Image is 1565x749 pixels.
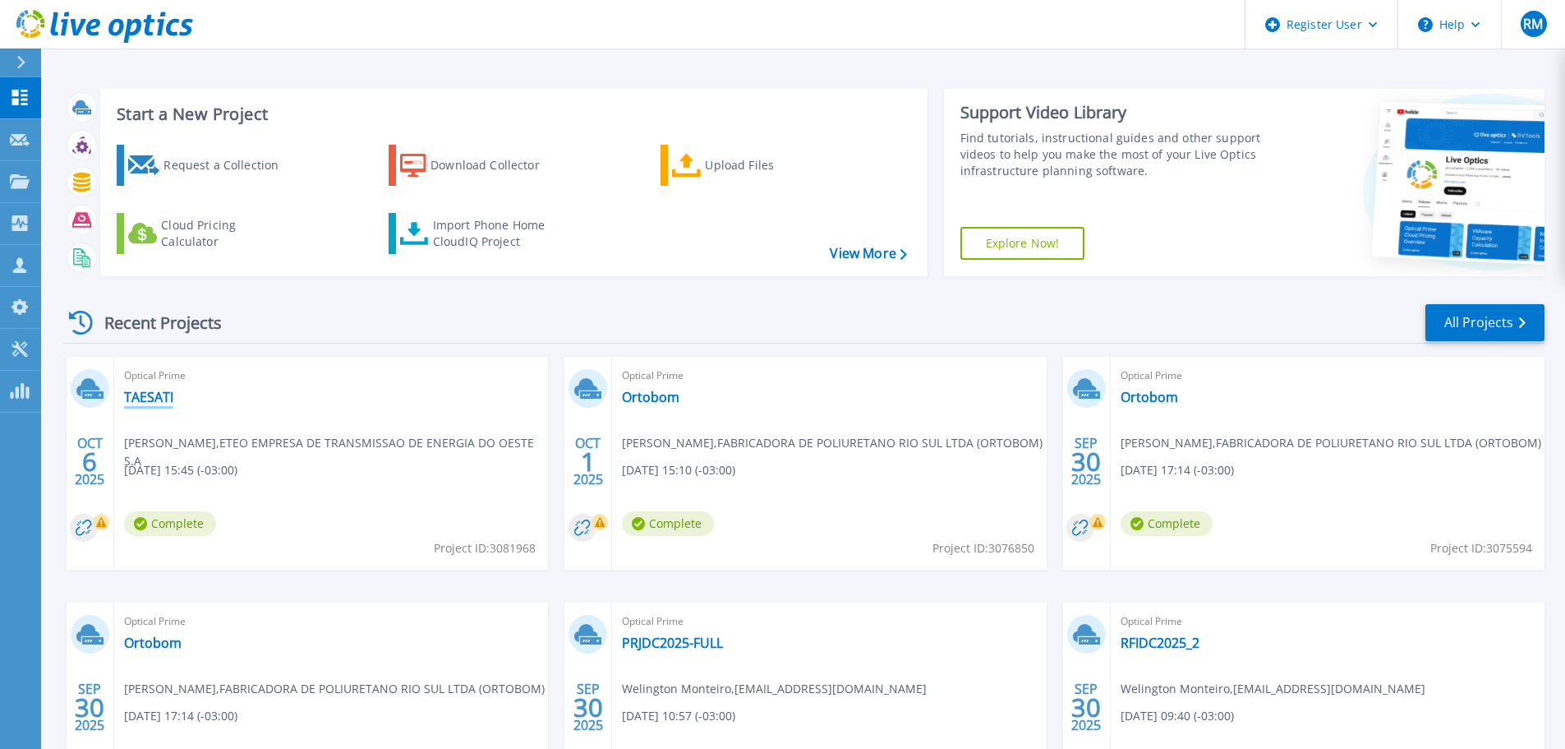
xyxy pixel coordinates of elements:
[1121,613,1535,631] span: Optical Prime
[622,389,679,405] a: Ortobom
[1070,432,1102,492] div: SEP 2025
[932,539,1034,557] span: Project ID: 3076850
[1121,434,1541,452] span: [PERSON_NAME] , FABRICADORA DE POLIURETANO RIO SUL LTDA (ORTOBOM)
[705,149,836,182] div: Upload Files
[1121,680,1425,698] span: Welington Monteiro , [EMAIL_ADDRESS][DOMAIN_NAME]
[117,145,300,186] a: Request a Collection
[434,539,536,557] span: Project ID: 3081968
[1523,17,1543,30] span: RM
[960,130,1267,179] div: Find tutorials, instructional guides and other support videos to help you make the most of your L...
[161,217,292,250] div: Cloud Pricing Calculator
[1071,700,1101,714] span: 30
[124,680,545,698] span: [PERSON_NAME] , FABRICADORA DE POLIURETANO RIO SUL LTDA (ORTOBOM)
[960,227,1085,260] a: Explore Now!
[622,635,723,651] a: PRJDC2025-FULL
[1121,367,1535,385] span: Optical Prime
[1121,389,1178,405] a: Ortobom
[573,432,604,492] div: OCT 2025
[1121,511,1213,536] span: Complete
[82,455,97,469] span: 6
[117,213,300,254] a: Cloud Pricing Calculator
[389,145,572,186] a: Download Collector
[433,217,561,250] div: Import Phone Home CloudIQ Project
[63,303,244,343] div: Recent Projects
[1121,707,1234,725] span: [DATE] 09:40 (-03:00)
[622,461,735,479] span: [DATE] 15:10 (-03:00)
[124,367,538,385] span: Optical Prime
[1425,304,1544,341] a: All Projects
[124,613,538,631] span: Optical Prime
[622,511,714,536] span: Complete
[117,105,906,123] h3: Start a New Project
[1121,461,1234,479] span: [DATE] 17:14 (-03:00)
[622,434,1043,452] span: [PERSON_NAME] , FABRICADORA DE POLIURETANO RIO SUL LTDA (ORTOBOM)
[124,461,237,479] span: [DATE] 15:45 (-03:00)
[622,367,1036,385] span: Optical Prime
[960,102,1267,123] div: Support Video Library
[124,389,173,405] a: TAESATI
[163,149,295,182] div: Request a Collection
[622,707,735,725] span: [DATE] 10:57 (-03:00)
[124,707,237,725] span: [DATE] 17:14 (-03:00)
[1430,539,1532,557] span: Project ID: 3075594
[124,635,182,651] a: Ortobom
[1121,635,1199,651] a: RFIDC2025_2
[74,432,105,492] div: OCT 2025
[661,145,844,186] a: Upload Files
[1070,677,1102,737] div: SEP 2025
[581,455,596,469] span: 1
[124,511,216,536] span: Complete
[830,246,906,261] a: View More
[75,700,104,714] span: 30
[1071,455,1101,469] span: 30
[430,149,562,182] div: Download Collector
[124,434,548,470] span: [PERSON_NAME] , ETEO EMPRESA DE TRANSMISSAO DE ENERGIA DO OESTE S.A
[622,613,1036,631] span: Optical Prime
[573,677,604,737] div: SEP 2025
[622,680,927,698] span: Welington Monteiro , [EMAIL_ADDRESS][DOMAIN_NAME]
[74,677,105,737] div: SEP 2025
[573,700,603,714] span: 30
